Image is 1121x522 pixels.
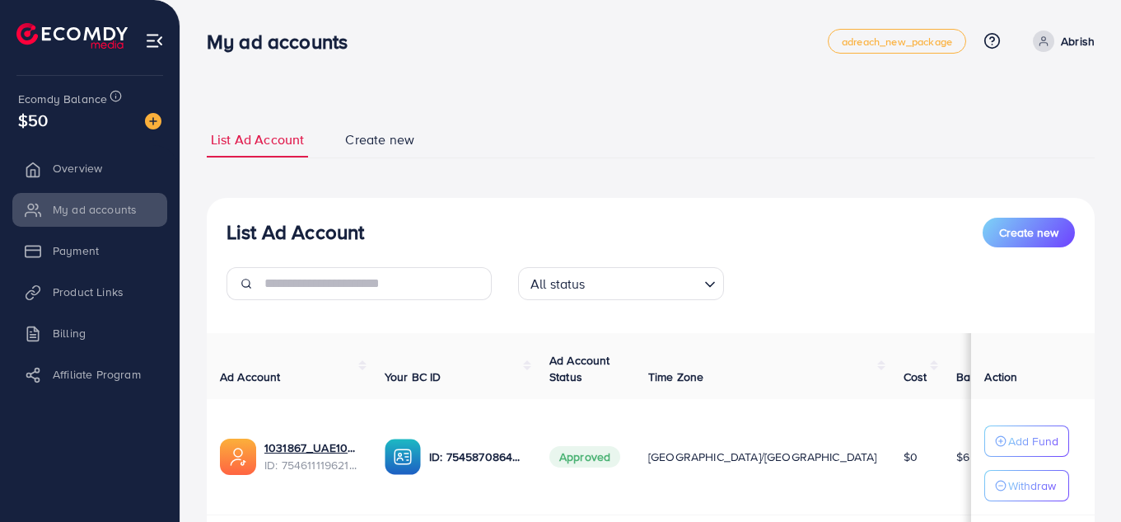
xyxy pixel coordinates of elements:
[264,440,358,456] a: 1031867_UAE10kkk_1756966048687
[984,470,1069,501] button: Withdraw
[648,449,877,465] span: [GEOGRAPHIC_DATA]/[GEOGRAPHIC_DATA]
[1008,476,1056,496] p: Withdraw
[264,457,358,473] span: ID: 7546111196215164946
[385,369,441,385] span: Your BC ID
[983,218,1075,247] button: Create new
[984,426,1069,457] button: Add Fund
[345,130,414,149] span: Create new
[956,369,1000,385] span: Balance
[220,439,256,475] img: ic-ads-acc.e4c84228.svg
[527,272,589,296] span: All status
[591,269,698,296] input: Search for option
[18,91,107,107] span: Ecomdy Balance
[207,30,361,54] h3: My ad accounts
[842,36,952,47] span: adreach_new_package
[264,440,358,473] div: <span class='underline'>1031867_UAE10kkk_1756966048687</span></br>7546111196215164946
[648,369,703,385] span: Time Zone
[18,108,48,132] span: $50
[828,29,966,54] a: adreach_new_package
[1008,431,1058,451] p: Add Fund
[1026,31,1095,52] a: Abrish
[518,267,724,300] div: Search for option
[145,31,164,50] img: menu
[984,369,1017,385] span: Action
[145,113,161,129] img: image
[999,224,1058,241] span: Create new
[211,130,304,149] span: List Ad Account
[904,369,927,385] span: Cost
[956,449,976,465] span: $65
[220,369,281,385] span: Ad Account
[904,449,918,465] span: $0
[227,220,364,244] h3: List Ad Account
[429,447,523,467] p: ID: 7545870864840179713
[549,352,610,385] span: Ad Account Status
[1061,31,1095,51] p: Abrish
[385,439,421,475] img: ic-ba-acc.ded83a64.svg
[16,23,128,49] img: logo
[549,446,620,468] span: Approved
